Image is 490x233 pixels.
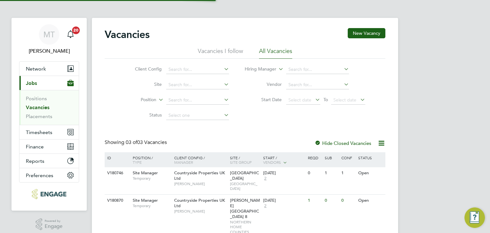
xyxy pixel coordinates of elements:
[19,125,79,139] button: Timesheets
[26,104,49,110] a: Vacancies
[259,47,292,59] li: All Vacancies
[125,112,162,118] label: Status
[263,160,281,165] span: Vendors
[166,111,229,120] input: Select one
[306,167,323,179] div: 0
[166,80,229,89] input: Search for...
[26,144,44,150] span: Finance
[315,140,371,146] label: Hide Closed Vacancies
[348,28,385,38] button: New Vacancy
[11,18,87,211] nav: Main navigation
[120,97,156,103] label: Position
[133,170,158,176] span: Site Manager
[174,181,227,186] span: [PERSON_NAME]
[126,139,167,146] span: 03 Vacancies
[230,170,259,181] span: [GEOGRAPHIC_DATA]
[323,152,340,163] div: Sub
[106,195,128,207] div: V180870
[19,168,79,182] button: Preferences
[72,26,80,34] span: 20
[26,80,37,86] span: Jobs
[198,47,243,59] li: Vacancies I follow
[128,152,173,168] div: Position /
[240,66,276,72] label: Hiring Manager
[357,152,384,163] div: Status
[340,152,356,163] div: Conf
[306,152,323,163] div: Reqd
[26,66,46,72] span: Network
[133,198,158,203] span: Site Manager
[105,139,168,146] div: Showing
[230,198,260,219] span: [PERSON_NAME][GEOGRAPHIC_DATA] 8
[174,170,225,181] span: Countryside Properties UK Ltd
[126,139,137,146] span: 03 of
[19,24,79,55] a: MT[PERSON_NAME]
[288,97,311,103] span: Select date
[19,47,79,55] span: Martina Taylor
[286,65,349,74] input: Search for...
[19,139,79,154] button: Finance
[106,152,128,163] div: ID
[357,167,384,179] div: Open
[45,224,63,229] span: Engage
[19,90,79,125] div: Jobs
[306,195,323,207] div: 1
[464,207,485,228] button: Engage Resource Center
[228,152,262,168] div: Site /
[166,96,229,105] input: Search for...
[323,167,340,179] div: 1
[173,152,228,168] div: Client Config /
[262,152,306,168] div: Start /
[174,160,193,165] span: Manager
[19,76,79,90] button: Jobs
[245,97,282,102] label: Start Date
[340,167,356,179] div: 1
[19,189,79,199] a: Go to home page
[174,209,227,214] span: [PERSON_NAME]
[263,176,267,181] span: 2
[323,195,340,207] div: 0
[26,129,52,135] span: Timesheets
[19,154,79,168] button: Reports
[32,189,66,199] img: acr-ltd-logo-retina.png
[26,95,47,101] a: Positions
[125,81,162,87] label: Site
[133,203,171,208] span: Temporary
[286,80,349,89] input: Search for...
[245,81,282,87] label: Vendor
[357,195,384,207] div: Open
[105,28,150,41] h2: Vacancies
[333,97,356,103] span: Select date
[106,167,128,179] div: V180746
[125,66,162,72] label: Client Config
[26,113,52,119] a: Placements
[263,203,267,209] span: 2
[166,65,229,74] input: Search for...
[19,62,79,76] button: Network
[263,170,305,176] div: [DATE]
[133,176,171,181] span: Temporary
[174,198,225,208] span: Countryside Properties UK Ltd
[133,160,142,165] span: Type
[322,95,330,104] span: To
[45,218,63,224] span: Powered by
[340,195,356,207] div: 0
[230,181,260,191] span: [GEOGRAPHIC_DATA]
[26,172,53,178] span: Preferences
[263,198,305,203] div: [DATE]
[26,158,44,164] span: Reports
[230,160,252,165] span: Site Group
[43,30,55,39] span: MT
[64,24,77,45] a: 20
[36,218,63,230] a: Powered byEngage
